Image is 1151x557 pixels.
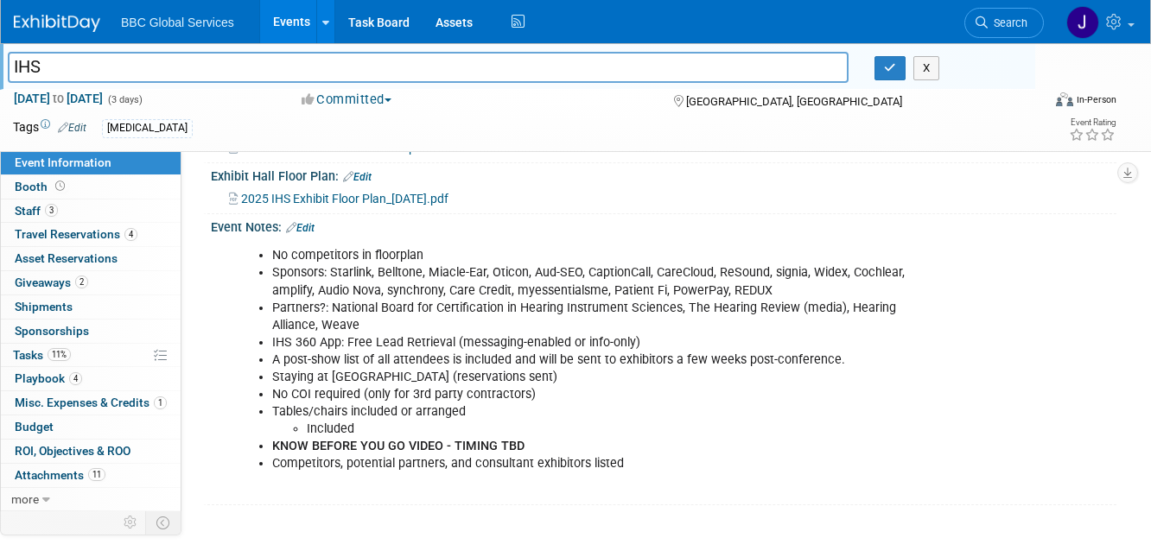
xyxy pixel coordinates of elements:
[1056,92,1073,106] img: Format-Inperson.png
[272,439,525,453] b: KNOW BEFORE YOU GO VIDEO - TIMING TBD
[1,199,181,223] a: Staff3
[13,348,71,362] span: Tasks
[1,247,181,270] a: Asset Reservations
[146,511,181,534] td: Toggle Event Tabs
[1,295,181,319] a: Shipments
[229,192,448,206] a: 2025 IHS Exhibit Floor Plan_[DATE].pdf
[52,180,68,193] span: Booth not reserved yet
[75,275,88,288] span: 2
[11,492,39,506] span: more
[913,56,940,80] button: X
[272,300,929,334] li: Partners?: National Board for Certification in Hearing Instrument Sciences, The Hearing Review (m...
[154,396,167,409] span: 1
[272,369,929,386] li: Staying at [GEOGRAPHIC_DATA] (reservations sent)
[964,8,1044,38] a: Search
[1,367,181,390] a: Playbook4
[211,163,1116,186] div: Exhibit Hall Floor Plan:
[343,171,372,183] a: Edit
[272,455,929,472] li: Competitors, potential partners, and consultant exhibitors listed
[15,444,130,458] span: ROI, Objectives & ROO
[1,320,181,343] a: Sponsorships
[15,155,111,169] span: Event Information
[116,511,146,534] td: Personalize Event Tab Strip
[50,92,67,105] span: to
[88,468,105,481] span: 11
[15,204,58,218] span: Staff
[69,372,82,385] span: 4
[1076,93,1116,106] div: In-Person
[272,264,929,299] li: Sponsors: Starlink, Belltone, Miacle-Ear, Oticon, Aud-SEO, CaptionCall, CareCloud, ReSound, signi...
[988,16,1027,29] span: Search
[106,94,143,105] span: (3 days)
[296,91,398,109] button: Committed
[1066,6,1099,39] img: Jennifer Benedict
[15,300,73,313] span: Shipments
[15,420,54,434] span: Budget
[1,271,181,294] a: Giveaways2
[15,468,105,482] span: Attachments
[1,344,181,367] a: Tasks11%
[13,118,86,138] td: Tags
[15,227,137,241] span: Travel Reservations
[954,90,1116,116] div: Event Format
[15,180,68,193] span: Booth
[241,192,448,206] span: 2025 IHS Exhibit Floor Plan_[DATE].pdf
[15,324,89,338] span: Sponsorships
[121,16,234,29] span: BBC Global Services
[58,122,86,134] a: Edit
[102,119,193,137] div: [MEDICAL_DATA]
[1,391,181,415] a: Misc. Expenses & Credits1
[307,421,929,438] li: Included
[15,275,88,289] span: Giveaways
[15,251,118,265] span: Asset Reservations
[272,386,929,403] li: No COI required (only for 3rd party contractors)
[1,415,181,439] a: Budget
[686,95,902,108] span: [GEOGRAPHIC_DATA], [GEOGRAPHIC_DATA]
[15,371,82,385] span: Playbook
[1,151,181,174] a: Event Information
[1,223,181,246] a: Travel Reservations4
[272,351,929,369] li: A post-show list of all attendees is included and will be sent to exhibitors a few weeks post-con...
[286,222,315,234] a: Edit
[13,91,104,106] span: [DATE] [DATE]
[15,396,167,409] span: Misc. Expenses & Credits
[1,440,181,463] a: ROI, Objectives & ROO
[272,247,929,264] li: No competitors in floorplan
[1069,118,1116,127] div: Event Rating
[124,228,137,241] span: 4
[14,15,100,32] img: ExhibitDay
[45,204,58,217] span: 3
[1,464,181,487] a: Attachments11
[48,348,71,361] span: 11%
[1,488,181,511] a: more
[272,334,929,351] li: IHS 360 App: Free Lead Retrieval (messaging-enabled or info-only)
[1,175,181,199] a: Booth
[272,403,929,438] li: Tables/chairs included or arranged
[211,214,1116,237] div: Event Notes:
